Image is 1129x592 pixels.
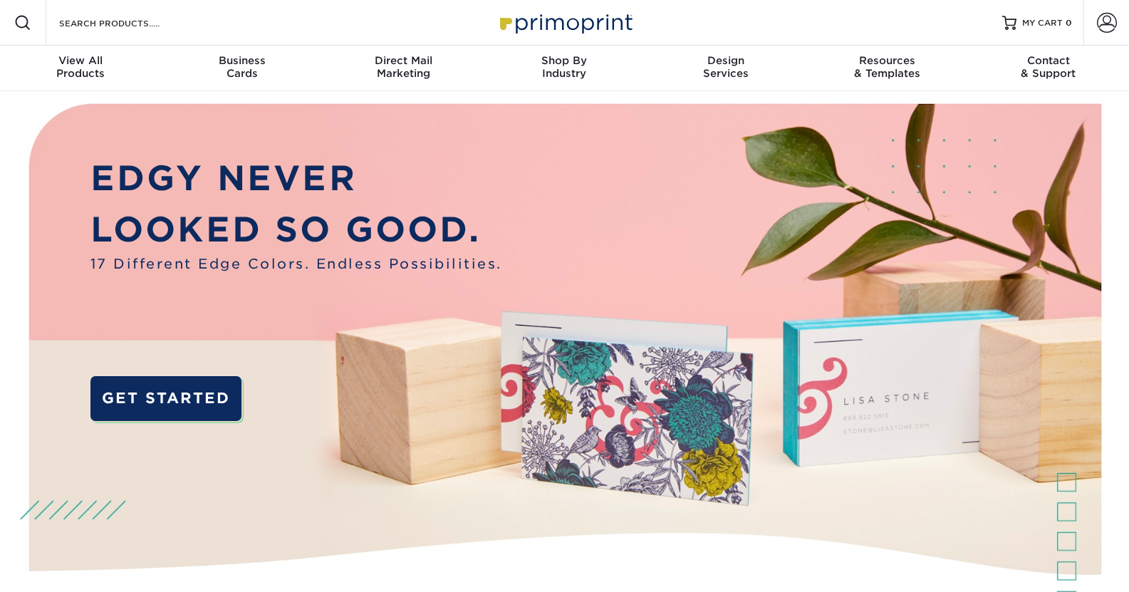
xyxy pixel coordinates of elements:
a: Direct MailMarketing [323,46,484,91]
span: Design [645,54,806,67]
a: GET STARTED [90,376,241,421]
div: Industry [484,54,645,80]
a: Contact& Support [968,46,1129,91]
span: Resources [806,54,967,67]
a: DesignServices [645,46,806,91]
img: Primoprint [494,7,636,38]
div: & Support [968,54,1129,80]
a: Resources& Templates [806,46,967,91]
div: Services [645,54,806,80]
span: Business [161,54,322,67]
a: Shop ByIndustry [484,46,645,91]
span: MY CART [1022,17,1063,29]
span: Shop By [484,54,645,67]
p: EDGY NEVER [90,152,502,203]
a: BusinessCards [161,46,322,91]
div: Cards [161,54,322,80]
span: 17 Different Edge Colors. Endless Possibilities. [90,254,502,275]
span: Contact [968,54,1129,67]
div: Marketing [323,54,484,80]
span: Direct Mail [323,54,484,67]
input: SEARCH PRODUCTS..... [58,14,197,31]
div: & Templates [806,54,967,80]
span: 0 [1066,18,1072,28]
p: LOOKED SO GOOD. [90,204,502,254]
